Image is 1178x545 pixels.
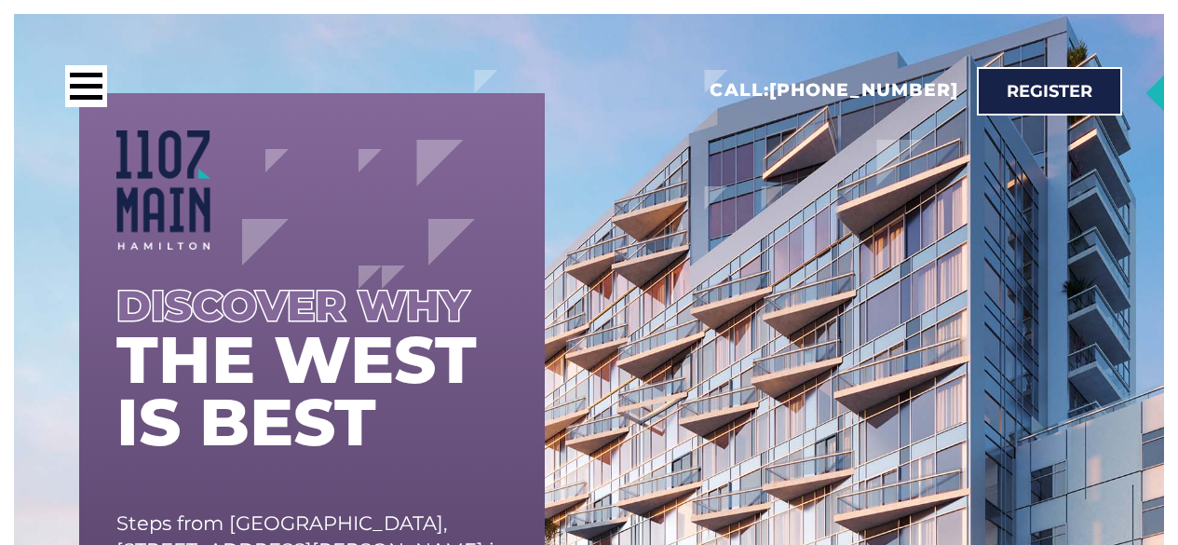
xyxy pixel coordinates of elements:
[977,67,1122,116] a: Register
[116,329,508,454] h1: the west is best
[116,287,508,325] div: Discover why
[1007,83,1092,100] span: Register
[769,79,958,101] a: [PHONE_NUMBER]
[710,79,958,102] h2: Call:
